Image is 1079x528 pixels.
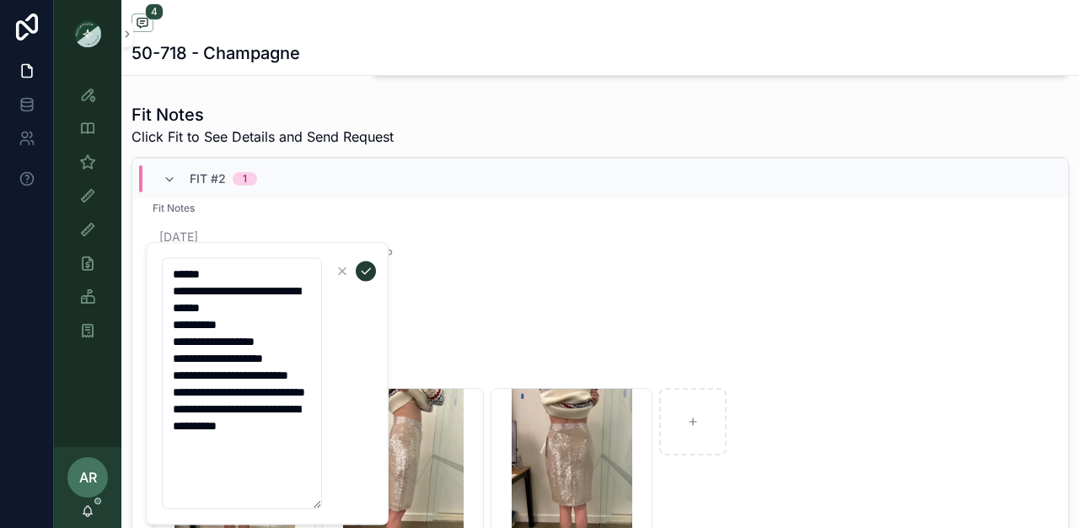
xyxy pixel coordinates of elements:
[132,103,394,127] h1: Fit Notes
[132,127,394,147] span: Click Fit to See Details and Send Request
[132,13,153,35] button: 4
[190,170,226,187] span: Fit #2
[74,20,101,47] img: App logo
[243,172,247,186] div: 1
[153,202,1048,215] span: Fit Notes
[145,3,164,20] span: 4
[132,41,300,65] h1: 50-718 - Champagne
[159,229,1041,347] span: [DATE] FIT STATUS: PPS approved. SUBMIT TOP FIT NOTES: - close back slit - BTS on body length - b...
[153,367,1048,380] span: Fit Photos
[54,67,121,368] div: scrollable content
[79,467,97,488] span: AR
